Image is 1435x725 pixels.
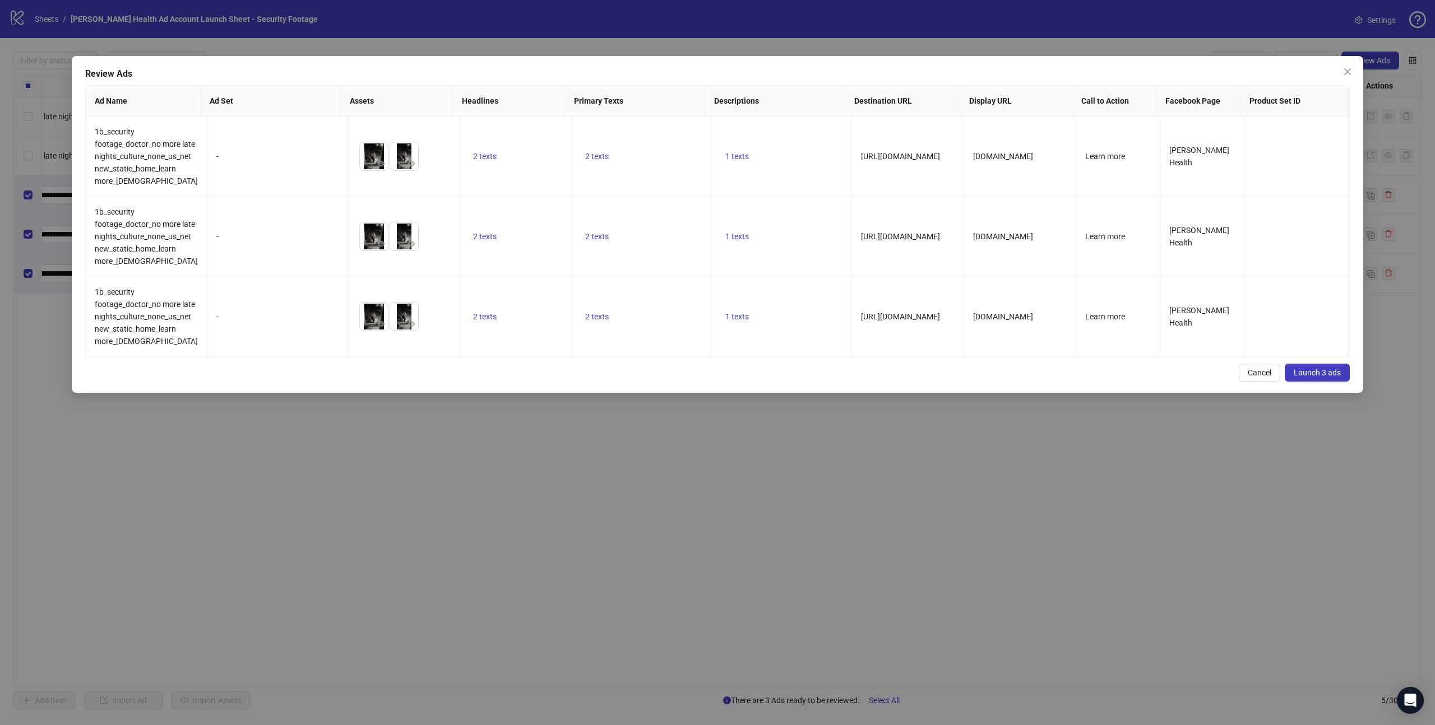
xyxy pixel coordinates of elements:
th: Ad Name [86,86,201,117]
span: 2 texts [473,312,497,321]
div: [PERSON_NAME] Health [1169,304,1235,329]
button: Preview [374,237,388,250]
th: Primary Texts [565,86,705,117]
span: 2 texts [585,152,609,161]
span: eye [408,320,415,328]
button: 2 texts [469,310,501,323]
span: eye [377,160,385,168]
button: 2 texts [469,150,501,163]
div: - [216,230,338,243]
button: Cancel [1239,364,1280,382]
span: 1b_security footage_doctor_no more late nights_culture_none_us_net new_static_home_learn more_[DE... [95,207,198,266]
button: Preview [374,157,388,170]
th: Destination URL [845,86,960,117]
button: Launch 3 ads [1285,364,1350,382]
button: Preview [405,157,418,170]
span: Launch 3 ads [1294,368,1341,377]
th: Display URL [960,86,1072,117]
button: Preview [374,317,388,331]
div: Review Ads [85,67,1350,81]
span: [URL][DOMAIN_NAME] [861,232,940,241]
span: eye [408,160,415,168]
button: 1 texts [721,310,753,323]
th: Descriptions [705,86,845,117]
th: Facebook Page [1156,86,1240,117]
span: close [1343,67,1352,76]
button: 2 texts [469,230,501,243]
span: eye [377,240,385,248]
button: Preview [405,317,418,331]
span: [DOMAIN_NAME] [973,232,1033,241]
span: Learn more [1085,232,1125,241]
span: 1 texts [725,152,749,161]
button: 2 texts [581,230,613,243]
span: 2 texts [473,152,497,161]
span: 2 texts [585,232,609,241]
span: 1 texts [725,312,749,321]
span: 1b_security footage_doctor_no more late nights_culture_none_us_net new_static_home_learn more_[DE... [95,127,198,185]
th: Ad Set [201,86,341,117]
img: Asset 2 [390,222,418,250]
span: [URL][DOMAIN_NAME] [861,312,940,321]
th: Call to Action [1072,86,1156,117]
button: 1 texts [721,150,753,163]
div: - [216,310,338,323]
span: 2 texts [473,232,497,241]
img: Asset 1 [360,222,388,250]
button: 2 texts [581,150,613,163]
span: Learn more [1085,152,1125,161]
button: 2 texts [581,310,613,323]
button: Close [1339,63,1357,81]
span: Cancel [1248,368,1271,377]
img: Asset 2 [390,303,418,331]
div: Open Intercom Messenger [1397,687,1424,714]
span: [DOMAIN_NAME] [973,152,1033,161]
th: Assets [341,86,453,117]
div: [PERSON_NAME] Health [1169,224,1235,249]
th: Headlines [453,86,565,117]
th: Product Set ID [1240,86,1353,117]
span: 1 texts [725,232,749,241]
div: - [216,150,338,162]
img: Asset 1 [360,303,388,331]
div: [PERSON_NAME] Health [1169,144,1235,169]
button: Preview [405,237,418,250]
span: Learn more [1085,312,1125,321]
span: 1b_security footage_doctor_no more late nights_culture_none_us_net new_static_home_learn more_[DE... [95,287,198,346]
button: 1 texts [721,230,753,243]
span: eye [408,240,415,248]
img: Asset 1 [360,142,388,170]
span: 2 texts [585,312,609,321]
span: [DOMAIN_NAME] [973,312,1033,321]
span: eye [377,320,385,328]
img: Asset 2 [390,142,418,170]
span: [URL][DOMAIN_NAME] [861,152,940,161]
